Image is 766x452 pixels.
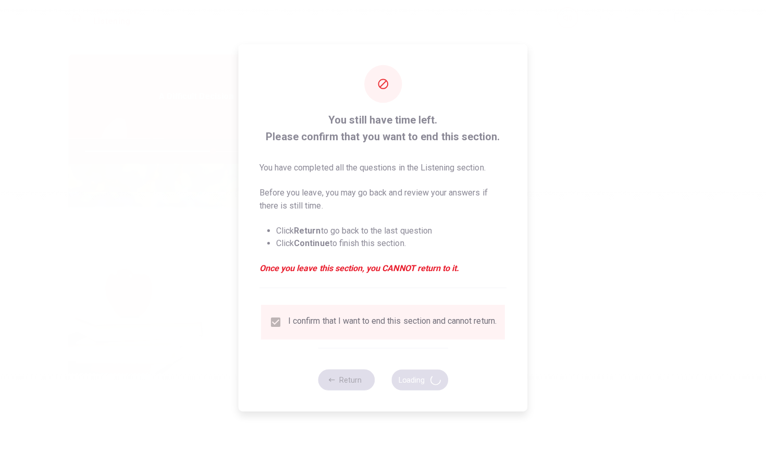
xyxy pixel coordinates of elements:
[277,236,506,248] li: Click to finish this section.
[318,367,375,388] button: Return
[289,314,496,326] div: I confirm that I want to end this section and cannot return.
[391,367,448,388] button: Loading
[295,224,322,234] strong: Return
[295,237,330,247] strong: Continue
[261,161,506,173] p: You have completed all the questions in the Listening section.
[261,111,506,144] span: You still have time left. Please confirm that you want to end this section.
[261,261,506,273] em: Once you leave this section, you CANNOT return to it.
[261,186,506,211] p: Before you leave, you may go back and review your answers if there is still time.
[277,223,506,236] li: Click to go back to the last question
